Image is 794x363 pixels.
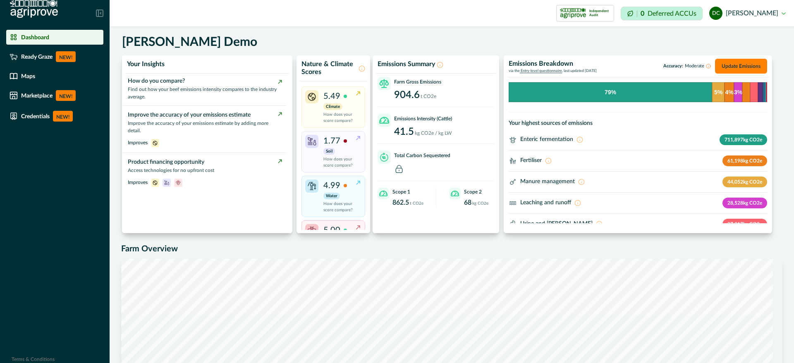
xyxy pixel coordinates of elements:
[520,220,593,228] p: Urine and [PERSON_NAME]
[715,59,767,74] button: Update Emissions
[589,9,610,17] p: Independent Audit
[301,60,357,76] p: Nature & Climate Scores
[392,188,410,196] p: Scope 1
[663,64,711,69] p: Accuracy:
[121,244,782,254] h5: Farm Overview
[6,30,103,45] a: Dashboard
[648,10,696,17] p: Deferred ACCUs
[722,219,767,229] p: 27,317 kg CO2e
[323,148,335,155] p: Soil
[128,111,282,119] p: Improve the accuracy of your emissions estimate
[323,156,355,169] p: How does your score compare?
[128,86,282,100] p: Find out how your beef emissions intensity compares to the industry average.
[709,3,786,23] button: dylan cronje[PERSON_NAME]
[323,201,355,213] p: How does your score compare?
[509,68,597,74] p: via the , last updated [DATE]
[410,201,423,207] p: t CO2e
[520,177,575,186] p: Manure management
[21,92,53,99] p: Marketplace
[323,193,340,199] p: Water
[509,119,767,128] p: Your highest sources of emissions
[323,135,340,147] p: 1.77
[392,199,409,206] p: 862.5
[520,135,573,144] p: Enteric fermentation
[464,199,471,206] p: 68
[394,115,452,122] p: Emissions Intensity (Cattle)
[520,198,571,207] p: Leaching and runoff
[6,87,103,104] a: MarketplaceNEW!
[128,119,282,134] p: Improve the accuracy of your emissions estimate by adding more detail.
[472,201,488,207] p: kg CO2e
[21,113,50,119] p: Credentials
[394,152,450,159] p: Total Carbon Sequestered
[128,179,148,186] p: Improves
[520,69,562,73] span: Entry-level questionnaire
[641,10,644,17] p: 0
[722,198,767,208] p: 28,528 kg CO2e
[753,323,794,363] iframe: Chat Widget
[56,90,76,101] p: NEW!
[560,7,586,20] img: certification logo
[685,64,704,69] span: Moderate
[323,179,340,192] p: 4.99
[122,35,257,50] h5: [PERSON_NAME] Demo
[128,167,282,174] p: Access technologies for no upfront cost
[21,73,35,79] p: Maps
[509,82,767,102] svg: Emissions Breakdown
[394,127,414,137] p: 41.5
[6,48,103,65] a: Ready GrazeNEW!
[56,51,76,62] p: NEW!
[151,179,159,186] span: climate
[127,60,165,68] p: Your Insights
[394,78,441,86] p: Farm Gross Emissions
[128,77,282,86] p: How do you compare?
[509,60,597,68] p: Emissions Breakdown
[464,188,482,196] p: Scope 2
[720,134,767,145] p: 711,897 kg CO2e
[415,129,452,137] p: kg CO2e / kg LW
[6,107,103,125] a: CredentialsNEW!
[722,155,767,166] p: 61,198 kg CO2e
[509,199,517,207] svg: ;
[163,179,171,186] span: soil
[128,158,282,167] p: Product financing opportunity
[323,90,340,103] p: 5.49
[323,112,355,124] p: How does your score compare?
[6,69,103,84] a: Maps
[128,139,148,146] p: Improves
[174,179,182,186] span: biodiversity
[556,5,614,21] button: certification logoIndependent Audit
[323,224,340,236] p: 5.00
[151,139,159,146] span: climate
[520,156,542,165] p: Fertiliser
[21,34,49,41] p: Dashboard
[12,357,55,362] a: Terms & Conditions
[394,90,420,100] p: 904.6
[323,103,342,110] p: Climate
[21,53,53,60] p: Ready Graze
[378,60,435,68] p: Emissions Summary
[421,93,436,100] p: t CO2e
[722,177,767,187] p: 44,052 kg CO2e
[53,111,73,122] p: NEW!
